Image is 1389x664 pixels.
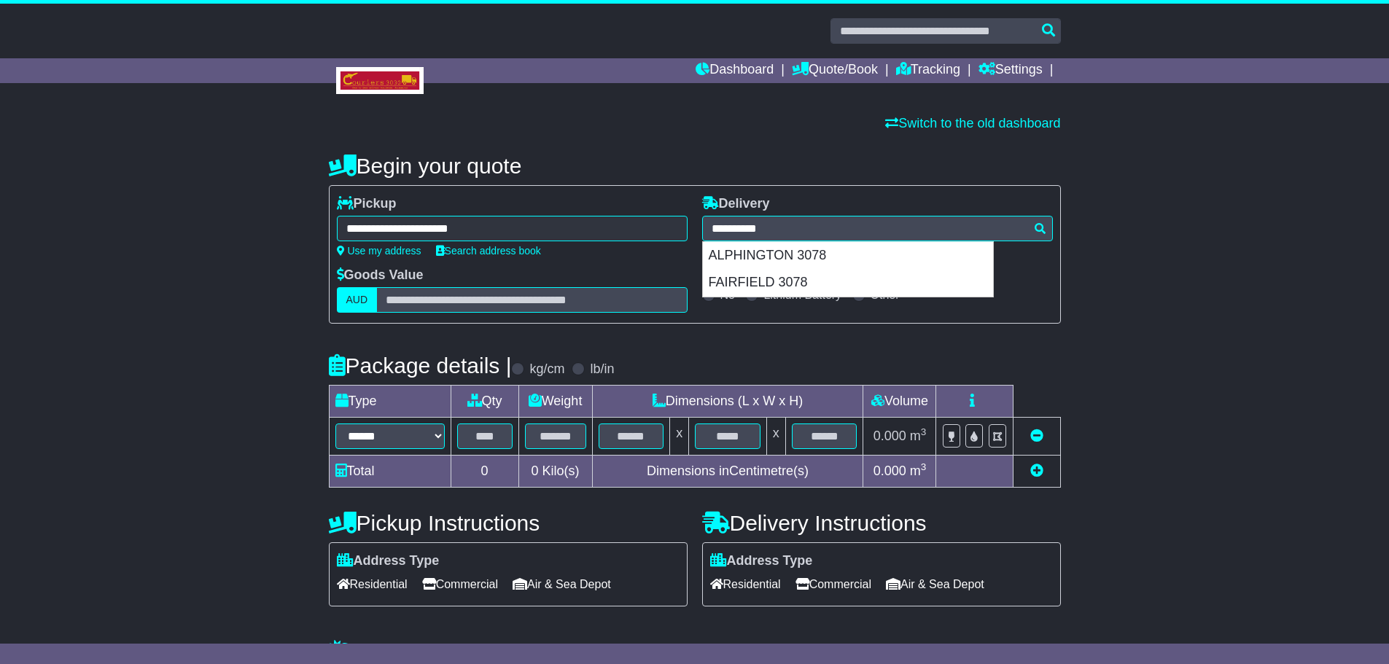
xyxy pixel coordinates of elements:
[329,386,451,418] td: Type
[513,573,611,595] span: Air & Sea Depot
[896,58,960,83] a: Tracking
[792,58,878,83] a: Quote/Book
[451,386,518,418] td: Qty
[703,269,993,297] div: FAIRFIELD 3078
[703,242,993,270] div: ALPHINGTON 3078
[592,456,863,488] td: Dimensions in Centimetre(s)
[670,418,689,456] td: x
[329,511,688,535] h4: Pickup Instructions
[337,573,408,595] span: Residential
[451,456,518,488] td: 0
[702,196,770,212] label: Delivery
[885,116,1060,130] a: Switch to the old dashboard
[532,464,539,478] span: 0
[337,553,440,569] label: Address Type
[863,386,936,418] td: Volume
[1030,429,1043,443] a: Remove this item
[874,429,906,443] span: 0.000
[422,573,498,595] span: Commercial
[337,245,421,257] a: Use my address
[329,456,451,488] td: Total
[766,418,785,456] td: x
[886,573,984,595] span: Air & Sea Depot
[710,553,813,569] label: Address Type
[910,429,927,443] span: m
[337,287,378,313] label: AUD
[329,154,1061,178] h4: Begin your quote
[696,58,774,83] a: Dashboard
[921,426,927,437] sup: 3
[329,639,1061,663] h4: Warranty & Insurance
[702,511,1061,535] h4: Delivery Instructions
[921,461,927,472] sup: 3
[518,456,592,488] td: Kilo(s)
[710,573,781,595] span: Residential
[978,58,1043,83] a: Settings
[518,386,592,418] td: Weight
[436,245,541,257] a: Search address book
[795,573,871,595] span: Commercial
[529,362,564,378] label: kg/cm
[329,354,512,378] h4: Package details |
[337,267,424,284] label: Goods Value
[592,386,863,418] td: Dimensions (L x W x H)
[910,464,927,478] span: m
[1030,464,1043,478] a: Add new item
[337,196,397,212] label: Pickup
[874,464,906,478] span: 0.000
[702,216,1053,241] typeahead: Please provide city
[590,362,614,378] label: lb/in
